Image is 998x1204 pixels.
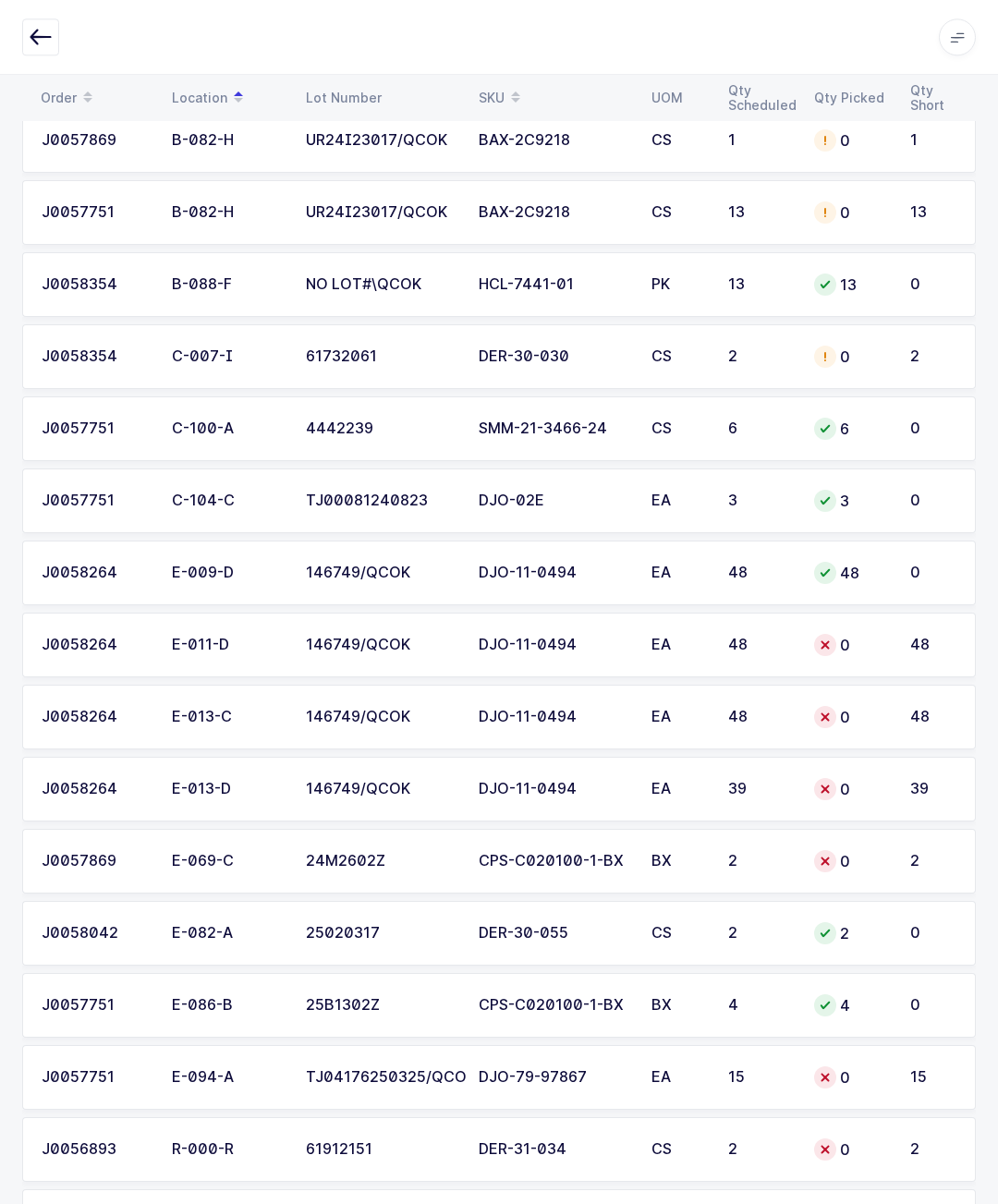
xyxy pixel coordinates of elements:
[172,420,284,437] div: C-100-A
[172,276,284,293] div: B-088-F
[306,493,456,509] div: TJ00081240823
[728,276,792,293] div: 13
[814,418,888,440] div: 6
[306,925,456,942] div: 25020317
[651,276,706,293] div: PK
[306,348,456,365] div: 61732061
[814,562,888,584] div: 48
[910,637,956,653] div: 48
[479,637,629,653] div: DJO-11-0494
[172,637,284,653] div: E-011-D
[728,637,792,653] div: 48
[306,90,456,104] div: Lot Number
[306,132,456,149] div: UR24I23017/QCOK
[42,925,150,942] div: J0058042
[814,706,888,728] div: 0
[306,997,456,1014] div: 25B1302Z
[814,274,888,296] div: 13
[306,709,456,725] div: 146749/QCOK
[42,637,150,653] div: J0058264
[172,204,284,221] div: B-082-H
[910,82,957,112] div: Qty Short
[814,922,888,944] div: 2
[172,81,284,113] div: Location
[172,1069,284,1086] div: E-094-A
[479,853,629,870] div: CPS-C020100-1-BX
[814,90,888,104] div: Qty Picked
[42,204,150,221] div: J0057751
[42,493,150,509] div: J0057751
[910,565,956,581] div: 0
[306,204,456,221] div: UR24I23017/QCOK
[910,204,956,221] div: 13
[651,637,706,653] div: EA
[479,132,629,149] div: BAX-2C9218
[728,565,792,581] div: 48
[651,1069,706,1086] div: EA
[172,348,284,365] div: C-007-I
[651,781,706,797] div: EA
[172,493,284,509] div: C-104-C
[172,709,284,725] div: E-013-C
[306,781,456,797] div: 146749/QCOK
[651,997,706,1014] div: BX
[42,132,150,149] div: J0057869
[306,853,456,870] div: 24M2602Z
[42,1069,150,1086] div: J0057751
[728,1141,792,1158] div: 2
[814,129,888,152] div: 0
[814,1138,888,1161] div: 0
[479,420,629,437] div: SMM-21-3466-24
[651,493,706,509] div: EA
[42,276,150,293] div: J0058354
[42,709,150,725] div: J0058264
[41,81,150,113] div: Order
[728,420,792,437] div: 6
[910,925,956,942] div: 0
[479,997,629,1014] div: CPS-C020100-1-BX
[479,1141,629,1158] div: DER-31-034
[651,204,706,221] div: CS
[910,781,956,797] div: 39
[172,853,284,870] div: E-069-C
[479,348,629,365] div: DER-30-030
[728,132,792,149] div: 1
[728,709,792,725] div: 48
[479,493,629,509] div: DJO-02E
[651,348,706,365] div: CS
[479,709,629,725] div: DJO-11-0494
[728,204,792,221] div: 13
[42,420,150,437] div: J0057751
[814,850,888,872] div: 0
[728,781,792,797] div: 39
[306,1069,456,1086] div: TJ04176250325/QCOK
[728,997,792,1014] div: 4
[728,348,792,365] div: 2
[910,1069,956,1086] div: 15
[910,493,956,509] div: 0
[814,778,888,800] div: 0
[306,420,456,437] div: 4442239
[42,1141,150,1158] div: J0056893
[728,1069,792,1086] div: 15
[42,565,150,581] div: J0058264
[814,201,888,224] div: 0
[479,565,629,581] div: DJO-11-0494
[172,1141,284,1158] div: R-000-R
[651,709,706,725] div: EA
[479,276,629,293] div: HCL-7441-01
[651,925,706,942] div: CS
[306,1141,456,1158] div: 61912151
[306,565,456,581] div: 146749/QCOK
[651,420,706,437] div: CS
[479,81,629,113] div: SKU
[651,132,706,149] div: CS
[306,637,456,653] div: 146749/QCOK
[814,346,888,368] div: 0
[728,493,792,509] div: 3
[728,853,792,870] div: 2
[651,853,706,870] div: BX
[910,1141,956,1158] div: 2
[172,132,284,149] div: B-082-H
[42,348,150,365] div: J0058354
